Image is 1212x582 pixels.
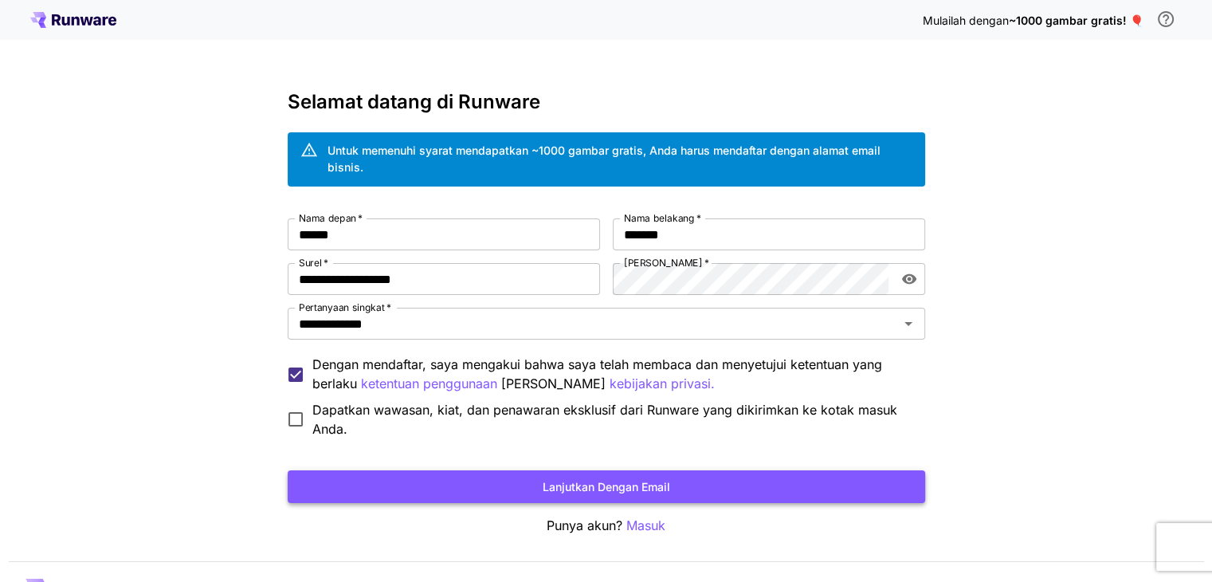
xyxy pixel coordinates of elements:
font: Masuk [626,517,665,533]
button: Dengan mendaftar, saya mengakui bahwa saya telah membaca dan menyetujui ketentuan yang berlaku ke... [610,374,715,394]
font: Dapatkan wawasan, kiat, dan penawaran eksklusif dari Runware yang dikirimkan ke kotak masuk Anda. [312,402,897,437]
button: Membuka [897,313,920,335]
font: [PERSON_NAME] [624,257,702,269]
font: Surel [299,257,322,269]
font: ketentuan penggunaan [361,376,497,391]
font: Mulailah dengan [923,14,1009,27]
button: Agar memenuhi syarat untuk mendapatkan kredit gratis, Anda perlu mendaftar dengan alamat email bi... [1150,3,1182,35]
font: Selamat datang di Runware [288,90,540,113]
font: Pertanyaan singkat [299,301,384,313]
font: ~1000 gambar gratis! 🎈 [1009,14,1143,27]
font: Untuk memenuhi syarat mendapatkan ~1000 gambar gratis, Anda harus mendaftar dengan alamat email b... [328,144,881,174]
font: Nama depan [299,212,356,224]
button: alihkan visibilitas kata sandi [895,265,924,293]
font: kebijakan privasi. [610,376,715,391]
button: Dengan mendaftar, saya mengakui bahwa saya telah membaca dan menyetujui ketentuan yang berlaku [P... [361,374,497,394]
button: Masuk [626,516,665,536]
font: Lanjutkan dengan email [543,480,670,494]
button: Lanjutkan dengan email [288,470,925,503]
font: [PERSON_NAME] [501,376,606,391]
font: Nama belakang [624,212,695,224]
font: Dengan mendaftar, saya mengakui bahwa saya telah membaca dan menyetujui ketentuan yang berlaku [312,356,882,391]
font: Punya akun? [547,517,622,533]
